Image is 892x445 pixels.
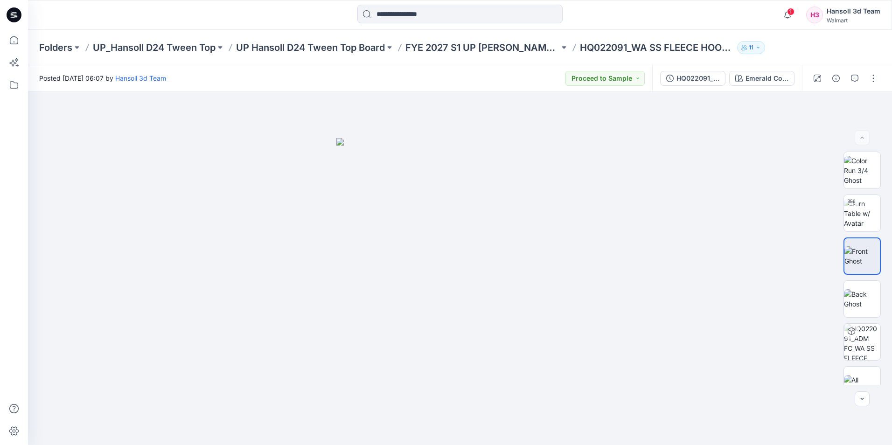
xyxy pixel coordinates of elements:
[844,375,880,395] img: All colorways
[676,73,719,83] div: HQ022091_ADM FC_WA SS FLEECE HOODIE
[737,41,765,54] button: 11
[336,138,584,445] img: eyJhbGciOiJIUzI1NiIsImtpZCI6IjAiLCJzbHQiOiJzZXMiLCJ0eXAiOiJKV1QifQ.eyJkYXRhIjp7InR5cGUiOiJzdG9yYW...
[827,17,880,24] div: Walmart
[844,324,880,360] img: HQ022091_ADM FC_WA SS FLEECE HOODIE Emerald Coast (Mineral Washing)
[844,156,880,185] img: Color Run 3/4 Ghost
[844,199,880,228] img: Turn Table w/ Avatar
[93,41,216,54] a: UP_Hansoll D24 Tween Top
[729,71,794,86] button: Emerald Coast (Mineral Washing)
[844,289,880,309] img: Back Ghost
[115,74,166,82] a: Hansoll 3d Team
[405,41,559,54] a: FYE 2027 S1 UP [PERSON_NAME] TOP
[660,71,725,86] button: HQ022091_ADM FC_WA SS FLEECE HOODIE
[806,7,823,23] div: H3
[829,71,843,86] button: Details
[236,41,385,54] a: UP Hansoll D24 Tween Top Board
[580,41,734,54] p: HQ022091_WA SS FLEECE HOODIE
[746,73,788,83] div: Emerald Coast (Mineral Washing)
[749,42,753,53] p: 11
[39,41,72,54] a: Folders
[39,73,166,83] span: Posted [DATE] 06:07 by
[827,6,880,17] div: Hansoll 3d Team
[844,246,880,266] img: Front Ghost
[787,8,794,15] span: 1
